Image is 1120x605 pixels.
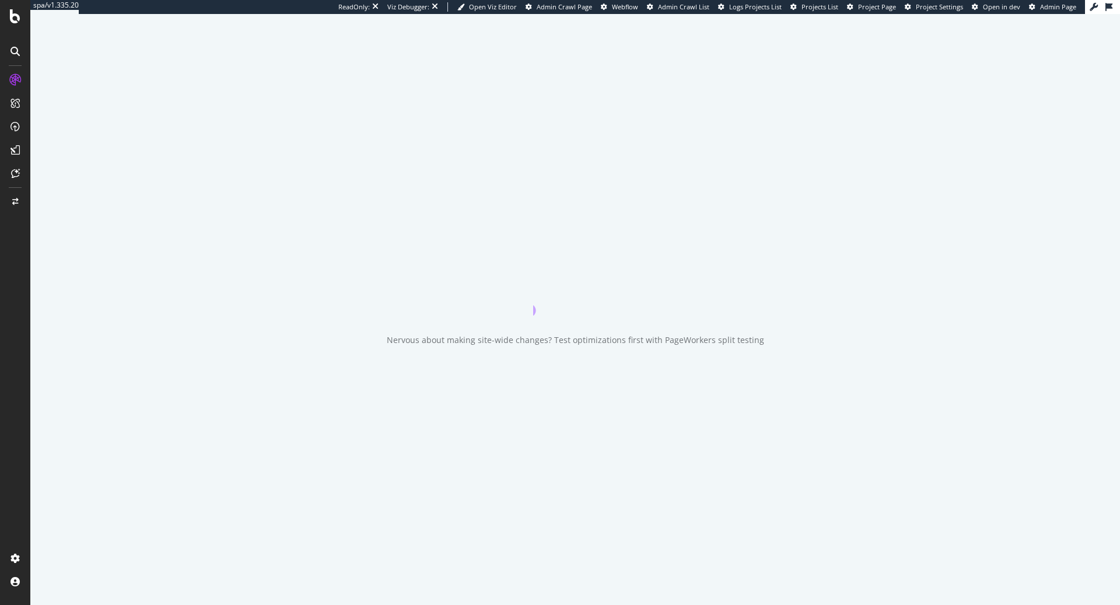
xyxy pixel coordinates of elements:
div: animation [533,274,617,316]
a: Open Viz Editor [457,2,517,12]
a: Webflow [601,2,638,12]
span: Webflow [612,2,638,11]
span: Project Settings [916,2,963,11]
span: Logs Projects List [729,2,782,11]
div: ReadOnly: [338,2,370,12]
a: Logs Projects List [718,2,782,12]
a: Projects List [790,2,838,12]
a: Project Page [847,2,896,12]
span: Admin Page [1040,2,1076,11]
a: Admin Page [1029,2,1076,12]
span: Admin Crawl List [658,2,709,11]
a: Admin Crawl Page [526,2,592,12]
span: Open in dev [983,2,1020,11]
a: Admin Crawl List [647,2,709,12]
span: Admin Crawl Page [537,2,592,11]
div: Nervous about making site-wide changes? Test optimizations first with PageWorkers split testing [387,334,764,346]
span: Projects List [801,2,838,11]
a: Open in dev [972,2,1020,12]
div: Viz Debugger: [387,2,429,12]
span: Project Page [858,2,896,11]
a: Project Settings [905,2,963,12]
span: Open Viz Editor [469,2,517,11]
